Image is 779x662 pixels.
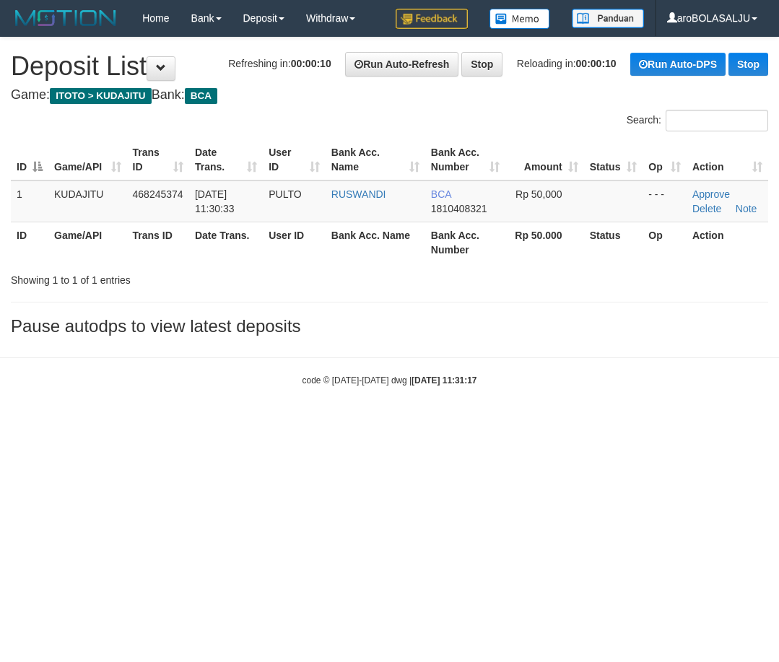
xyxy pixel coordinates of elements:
th: Trans ID [127,222,189,263]
span: [DATE] 11:30:33 [195,188,235,214]
img: Button%20Memo.svg [489,9,550,29]
th: Action: activate to sort column ascending [687,139,768,180]
th: Bank Acc. Number [425,222,505,263]
h4: Game: Bank: [11,88,768,103]
th: Game/API: activate to sort column ascending [48,139,127,180]
img: panduan.png [572,9,644,28]
img: MOTION_logo.png [11,7,121,29]
th: User ID [263,222,326,263]
th: User ID: activate to sort column ascending [263,139,326,180]
div: Showing 1 to 1 of 1 entries [11,267,314,287]
th: Status: activate to sort column ascending [584,139,643,180]
small: code © [DATE]-[DATE] dwg | [303,375,477,386]
a: Delete [692,203,721,214]
h3: Pause autodps to view latest deposits [11,317,768,336]
a: Run Auto-Refresh [345,52,458,77]
th: Status [584,222,643,263]
th: Op: activate to sort column ascending [643,139,687,180]
strong: 00:00:10 [291,58,331,69]
th: Bank Acc. Name: activate to sort column ascending [326,139,425,180]
span: Reloading in: [517,58,617,69]
th: Rp 50.000 [505,222,583,263]
td: KUDAJITU [48,180,127,222]
th: Amount: activate to sort column ascending [505,139,583,180]
strong: [DATE] 11:31:17 [412,375,476,386]
th: Date Trans. [189,222,263,263]
span: Rp 50,000 [515,188,562,200]
th: Action [687,222,768,263]
span: BCA [185,88,217,104]
a: Approve [692,188,730,200]
a: Note [736,203,757,214]
th: ID [11,222,48,263]
span: BCA [431,188,451,200]
th: Bank Acc. Number: activate to sort column ascending [425,139,505,180]
th: Trans ID: activate to sort column ascending [127,139,189,180]
a: Stop [461,52,502,77]
a: Run Auto-DPS [630,53,726,76]
span: 468245374 [133,188,183,200]
span: Copy 1810408321 to clipboard [431,203,487,214]
th: Op [643,222,687,263]
span: PULTO [269,188,301,200]
img: Feedback.jpg [396,9,468,29]
span: ITOTO > KUDAJITU [50,88,152,104]
input: Search: [666,110,768,131]
a: Stop [728,53,768,76]
th: Date Trans.: activate to sort column ascending [189,139,263,180]
td: - - - [643,180,687,222]
label: Search: [627,110,768,131]
span: Refreshing in: [228,58,331,69]
th: ID: activate to sort column descending [11,139,48,180]
td: 1 [11,180,48,222]
th: Game/API [48,222,127,263]
h1: Deposit List [11,52,768,81]
th: Bank Acc. Name [326,222,425,263]
strong: 00:00:10 [576,58,617,69]
a: RUSWANDI [331,188,386,200]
